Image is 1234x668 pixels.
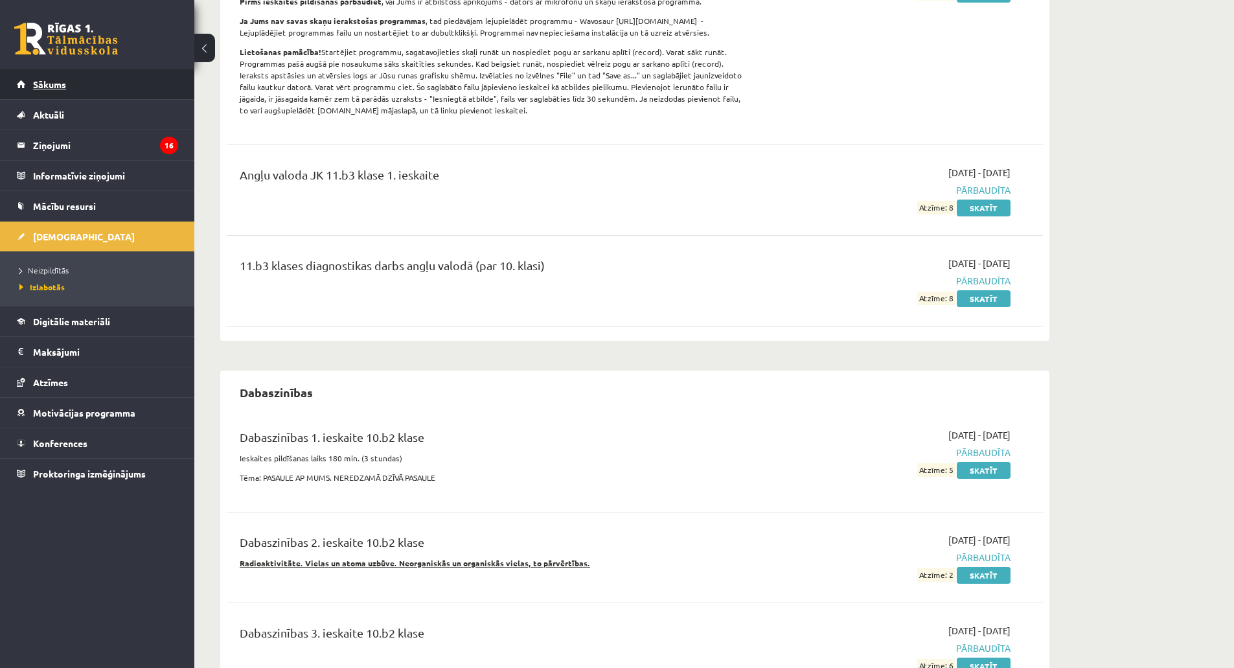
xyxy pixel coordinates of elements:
a: Informatīvie ziņojumi [17,161,178,190]
span: Digitālie materiāli [33,316,110,327]
p: Startējiet programmu, sagatavojieties skaļi runāt un nospiediet pogu ar sarkanu aplīti (record). ... [240,46,747,116]
i: 16 [160,137,178,154]
span: Pārbaudīta [766,551,1011,564]
p: , tad piedāvājam lejupielādēt programmu - Wavosaur [URL][DOMAIN_NAME] - Lejuplādējiet programmas ... [240,15,747,38]
span: [DEMOGRAPHIC_DATA] [33,231,135,242]
a: Ziņojumi16 [17,130,178,160]
u: Radioaktivitāte. Vielas un atoma uzbūve. Neorganiskās un organiskās vielas, to pārvērtības. [240,558,590,568]
span: Atzīme: 8 [917,292,955,305]
a: Aktuāli [17,100,178,130]
div: 11.b3 klases diagnostikas darbs angļu valodā (par 10. klasi) [240,257,747,281]
div: Dabaszinības 2. ieskaite 10.b2 klase [240,533,747,557]
a: Izlabotās [19,281,181,293]
span: [DATE] - [DATE] [948,257,1011,270]
a: Proktoringa izmēģinājums [17,459,178,489]
span: Sākums [33,78,66,90]
legend: Maksājumi [33,337,178,367]
span: Konferences [33,437,87,449]
a: Konferences [17,428,178,458]
span: Atzīmes [33,376,68,388]
span: Pārbaudīta [766,446,1011,459]
a: Neizpildītās [19,264,181,276]
span: Pārbaudīta [766,641,1011,655]
a: Atzīmes [17,367,178,397]
span: Izlabotās [19,282,65,292]
a: Rīgas 1. Tālmācības vidusskola [14,23,118,55]
span: Atzīme: 5 [917,463,955,477]
div: Dabaszinības 3. ieskaite 10.b2 klase [240,624,747,648]
a: Sākums [17,69,178,99]
legend: Ziņojumi [33,130,178,160]
legend: Informatīvie ziņojumi [33,161,178,190]
span: Atzīme: 8 [917,201,955,214]
a: Maksājumi [17,337,178,367]
span: Neizpildītās [19,265,69,275]
a: Skatīt [957,462,1011,479]
span: Mācību resursi [33,200,96,212]
a: Motivācijas programma [17,398,178,428]
span: [DATE] - [DATE] [948,166,1011,179]
span: [DATE] - [DATE] [948,533,1011,547]
span: [DATE] - [DATE] [948,428,1011,442]
a: Skatīt [957,290,1011,307]
a: Digitālie materiāli [17,306,178,336]
strong: Ja Jums nav savas skaņu ierakstošas programmas [240,16,426,26]
div: Dabaszinības 1. ieskaite 10.b2 klase [240,428,747,452]
a: Skatīt [957,567,1011,584]
a: Mācību resursi [17,191,178,221]
h2: Dabaszinības [227,377,326,408]
span: Pārbaudīta [766,183,1011,197]
span: Atzīme: 2 [917,568,955,582]
div: Angļu valoda JK 11.b3 klase 1. ieskaite [240,166,747,190]
span: Aktuāli [33,109,64,121]
p: Ieskaites pildīšanas laiks 180 min. (3 stundas) [240,452,747,464]
span: Pārbaudīta [766,274,1011,288]
a: Skatīt [957,200,1011,216]
span: [DATE] - [DATE] [948,624,1011,638]
span: Motivācijas programma [33,407,135,419]
span: Proktoringa izmēģinājums [33,468,146,479]
p: Tēma: PASAULE AP MUMS. NEREDZAMĀ DZĪVĀ PASAULE [240,472,747,483]
strong: Lietošanas pamācība! [240,47,321,57]
a: [DEMOGRAPHIC_DATA] [17,222,178,251]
